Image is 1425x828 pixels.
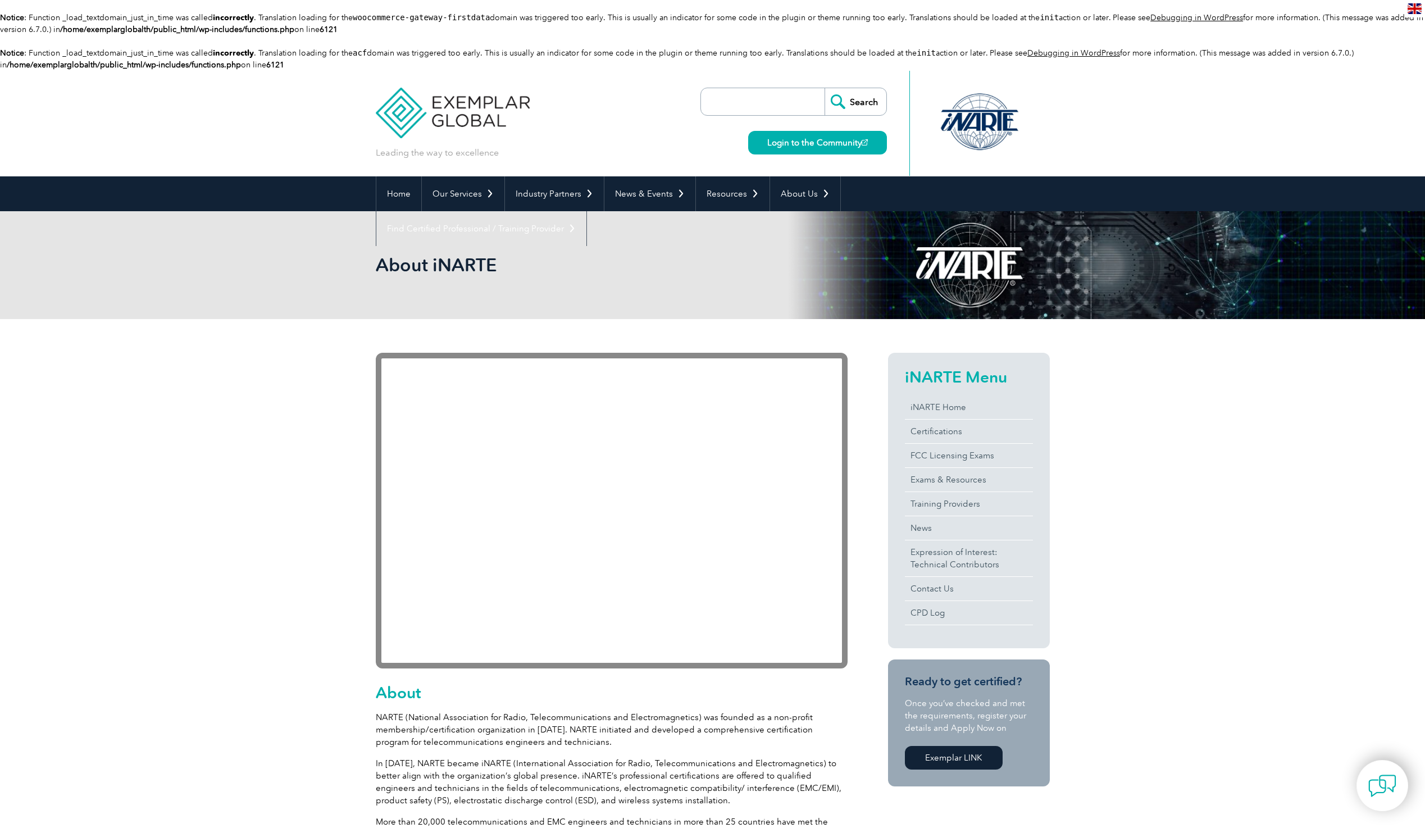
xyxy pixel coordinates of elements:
[1408,3,1422,14] img: en
[825,88,886,115] input: Search
[213,48,254,58] strong: incorrectly
[376,71,530,138] img: Exemplar Global
[266,60,284,70] b: 6121
[905,675,1033,689] h3: Ready to get certified?
[696,176,770,211] a: Resources
[353,13,490,22] code: woocommerce-gateway-firstdata
[748,131,887,154] a: Login to the Community
[376,256,848,274] h2: About iNARTE
[376,353,848,668] iframe: YouTube video player
[905,395,1033,419] a: iNARTE Home
[604,176,695,211] a: News & Events
[905,420,1033,443] a: Certifications
[905,468,1033,492] a: Exams & Resources
[376,684,848,702] h2: About
[905,492,1033,516] a: Training Providers
[376,757,848,807] p: In [DATE], NARTE became iNARTE (International Association for Radio, Telecommunications and Elect...
[905,746,1003,770] a: Exemplar LINK
[213,13,254,22] strong: incorrectly
[376,711,848,748] p: NARTE (National Association for Radio, Telecommunications and Electromagnetics) was founded as a ...
[60,25,294,34] b: /home/exemplarglobalth/public_html/wp-includes/functions.php
[1368,772,1396,800] img: contact-chat.png
[1027,48,1120,58] a: Debugging in WordPress
[320,25,338,34] b: 6121
[376,147,499,159] p: Leading the way to excellence
[1150,13,1243,22] a: Debugging in WordPress
[917,48,936,57] code: init
[376,211,586,246] a: Find Certified Professional / Training Provider
[422,176,504,211] a: Our Services
[862,139,868,145] img: open_square.png
[905,368,1033,386] h2: iNARTE Menu
[905,601,1033,625] a: CPD Log
[905,516,1033,540] a: News
[376,176,421,211] a: Home
[905,444,1033,467] a: FCC Licensing Exams
[770,176,840,211] a: About Us
[505,176,604,211] a: Industry Partners
[7,60,241,70] b: /home/exemplarglobalth/public_html/wp-includes/functions.php
[1040,13,1059,22] code: init
[353,48,367,57] code: acf
[905,540,1033,576] a: Expression of Interest:Technical Contributors
[905,697,1033,734] p: Once you’ve checked and met the requirements, register your details and Apply Now on
[905,577,1033,600] a: Contact Us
